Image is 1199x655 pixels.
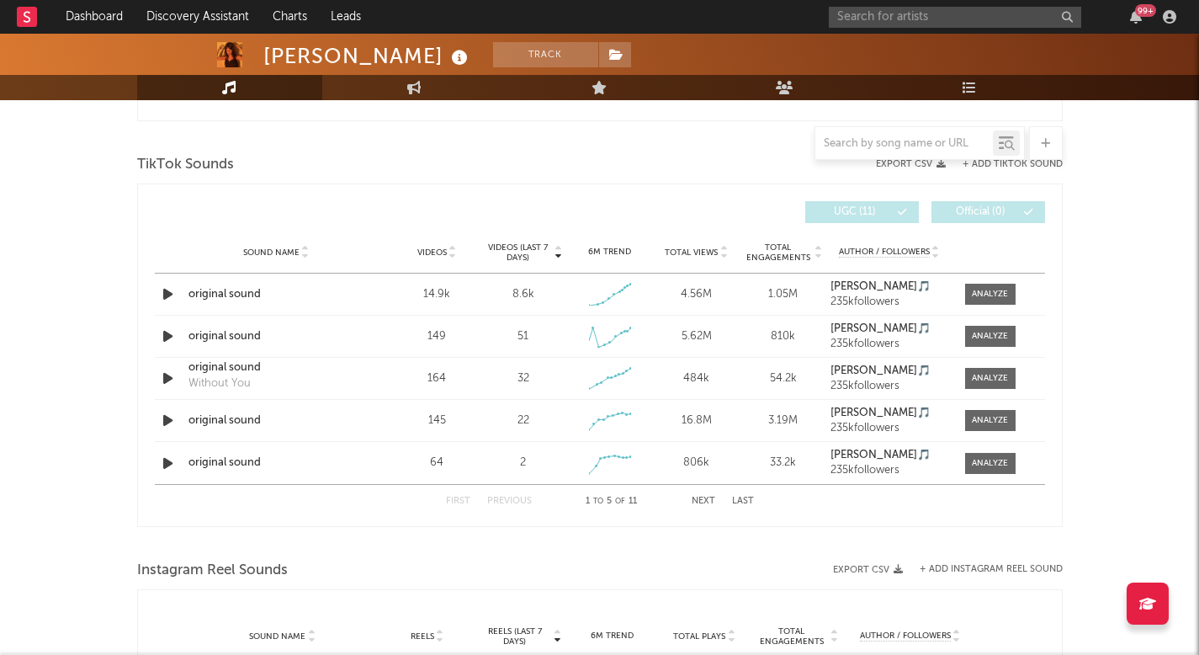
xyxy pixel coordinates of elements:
[520,455,526,471] div: 2
[593,498,603,505] span: to
[398,370,476,387] div: 164
[903,565,1063,574] div: + Add Instagram Reel Sound
[732,497,754,506] button: Last
[963,160,1063,169] button: + Add TikTok Sound
[744,286,822,303] div: 1.05M
[517,328,528,345] div: 51
[744,370,822,387] div: 54.2k
[830,323,931,334] strong: [PERSON_NAME]🎵
[942,207,1020,217] span: Official ( 0 )
[657,455,735,471] div: 806k
[744,328,822,345] div: 810k
[615,498,625,505] span: of
[815,137,993,151] input: Search by song name or URL
[478,626,552,647] span: Reels (last 7 days)
[876,159,946,169] button: Export CSV
[484,242,552,263] span: Videos (last 7 days)
[946,160,1063,169] button: + Add TikTok Sound
[839,247,930,258] span: Author / Followers
[188,359,364,376] a: original sound
[830,407,947,419] a: [PERSON_NAME]🎵
[744,413,822,429] div: 3.19M
[398,413,476,429] div: 145
[830,338,947,350] div: 235k followers
[830,296,947,308] div: 235k followers
[417,248,447,258] span: Videos
[398,286,476,303] div: 14.9k
[829,7,1081,28] input: Search for artists
[816,207,894,217] span: UGC ( 11 )
[920,565,1063,574] button: + Add Instagram Reel Sound
[805,201,919,223] button: UGC(11)
[446,497,470,506] button: First
[1135,4,1156,17] div: 99 +
[860,631,951,642] span: Author / Followers
[830,381,947,392] div: 235k followers
[830,407,931,418] strong: [PERSON_NAME]🎵
[517,413,529,429] div: 22
[830,423,947,434] div: 235k followers
[411,631,434,642] span: Reels
[398,455,476,471] div: 64
[188,413,364,429] a: original sound
[657,413,735,429] div: 16.8M
[243,248,300,258] span: Sound Name
[657,370,735,387] div: 484k
[755,626,829,647] span: Total Engagements
[512,286,534,303] div: 8.6k
[692,497,715,506] button: Next
[263,42,472,70] div: [PERSON_NAME]
[188,328,364,345] a: original sound
[830,450,931,461] strong: [PERSON_NAME]🎵
[1130,10,1142,24] button: 99+
[137,155,234,175] span: TikTok Sounds
[830,450,947,461] a: [PERSON_NAME]🎵
[833,565,903,575] button: Export CSV
[931,201,1045,223] button: Official(0)
[570,246,649,258] div: 6M Trend
[830,465,947,477] div: 235k followers
[249,631,305,642] span: Sound Name
[137,561,288,581] span: Instagram Reel Sounds
[188,286,364,303] a: original sound
[657,286,735,303] div: 4.56M
[657,328,735,345] div: 5.62M
[744,455,822,471] div: 33.2k
[565,492,658,512] div: 1 5 11
[188,455,364,471] a: original sound
[744,242,812,263] span: Total Engagements
[487,497,532,506] button: Previous
[665,248,718,258] span: Total Views
[517,370,529,387] div: 32
[673,631,725,642] span: Total Plays
[830,281,931,292] strong: [PERSON_NAME]🎵
[188,375,251,392] div: Without You
[570,630,655,642] div: 6M Trend
[830,323,947,335] a: [PERSON_NAME]🎵
[493,42,598,67] button: Track
[830,365,931,376] strong: [PERSON_NAME]🎵
[398,328,476,345] div: 149
[830,281,947,293] a: [PERSON_NAME]🎵
[830,365,947,377] a: [PERSON_NAME]🎵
